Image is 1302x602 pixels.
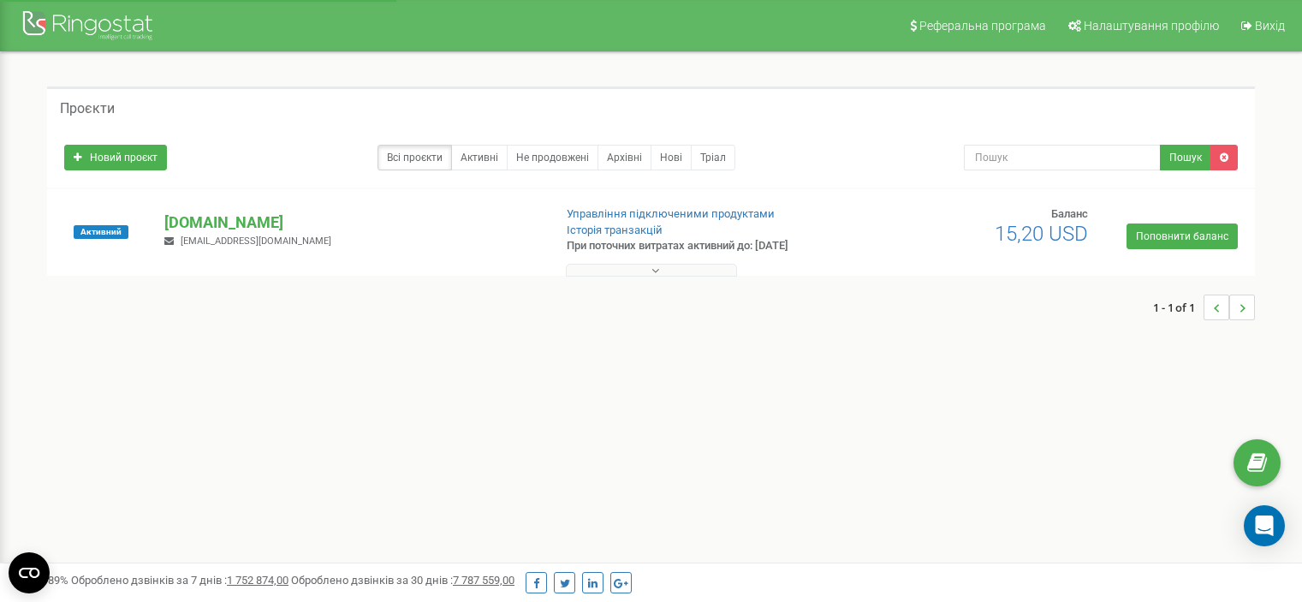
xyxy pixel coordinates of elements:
a: Новий проєкт [64,145,167,170]
u: 7 787 559,00 [453,574,514,587]
span: 1 - 1 of 1 [1153,295,1204,320]
a: Архівні [597,145,651,170]
a: Нові [651,145,692,170]
span: Оброблено дзвінків за 30 днів : [291,574,514,587]
span: 15,20 USD [995,222,1088,246]
u: 1 752 874,00 [227,574,288,587]
nav: ... [1153,277,1255,337]
a: Управління підключеними продуктами [567,207,775,220]
span: Реферальна програма [919,19,1046,33]
span: Вихід [1255,19,1285,33]
a: Поповнити баланс [1127,224,1238,249]
a: Тріал [691,145,735,170]
span: [EMAIL_ADDRESS][DOMAIN_NAME] [181,235,331,247]
a: Історія транзакцій [567,224,663,236]
a: Не продовжені [507,145,598,170]
span: Активний [74,225,128,239]
button: Пошук [1160,145,1211,170]
span: Оброблено дзвінків за 7 днів : [71,574,288,587]
a: Всі проєкти [378,145,452,170]
div: Open Intercom Messenger [1244,505,1285,546]
input: Пошук [964,145,1161,170]
span: Баланс [1051,207,1088,220]
h5: Проєкти [60,101,115,116]
a: Активні [451,145,508,170]
button: Open CMP widget [9,552,50,593]
p: При поточних витратах активний до: [DATE] [567,238,841,254]
p: [DOMAIN_NAME] [164,212,538,234]
span: Налаштування профілю [1084,19,1219,33]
